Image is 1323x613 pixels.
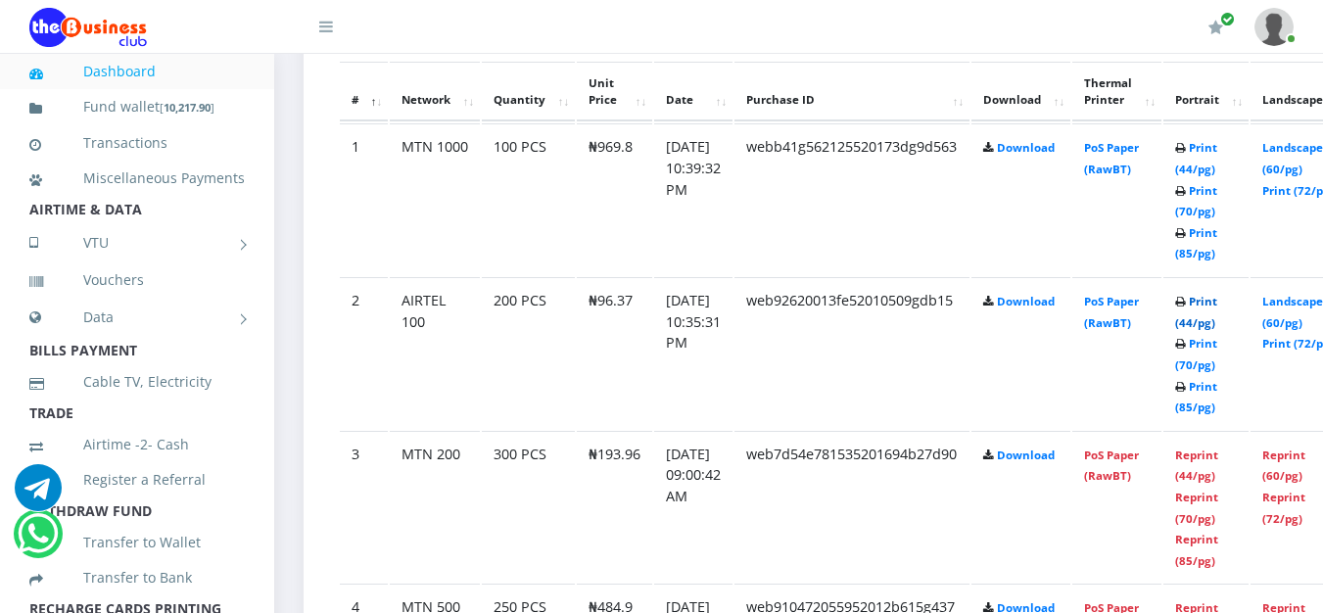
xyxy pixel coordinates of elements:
th: #: activate to sort column descending [340,62,388,122]
a: Download [997,294,1055,308]
td: 3 [340,431,388,583]
a: VTU [29,218,245,267]
th: Date: activate to sort column ascending [654,62,732,122]
a: Miscellaneous Payments [29,156,245,201]
th: Thermal Printer: activate to sort column ascending [1072,62,1161,122]
b: 10,217.90 [164,100,211,115]
a: Dashboard [29,49,245,94]
a: Reprint (70/pg) [1175,490,1218,526]
a: Print (70/pg) [1175,336,1217,372]
td: ₦193.96 [577,431,652,583]
a: Print (85/pg) [1175,379,1217,415]
i: Renew/Upgrade Subscription [1208,20,1223,35]
a: Chat for support [18,525,58,557]
a: Airtime -2- Cash [29,422,245,467]
td: MTN 200 [390,431,480,583]
th: Download: activate to sort column ascending [971,62,1070,122]
th: Unit Price: activate to sort column ascending [577,62,652,122]
a: Landscape (60/pg) [1262,294,1323,330]
td: ₦969.8 [577,123,652,275]
a: Print (44/pg) [1175,140,1217,176]
td: [DATE] 09:00:42 AM [654,431,732,583]
td: MTN 1000 [390,123,480,275]
a: Reprint (44/pg) [1175,448,1218,484]
td: [DATE] 10:39:32 PM [654,123,732,275]
td: 200 PCS [482,277,575,429]
a: Data [29,293,245,342]
th: Portrait: activate to sort column ascending [1163,62,1249,122]
a: Vouchers [29,258,245,303]
a: Reprint (85/pg) [1175,532,1218,568]
td: 300 PCS [482,431,575,583]
td: 100 PCS [482,123,575,275]
a: Print (70/pg) [1175,183,1217,219]
a: Print (44/pg) [1175,294,1217,330]
a: Reprint (72/pg) [1262,490,1305,526]
td: web7d54e781535201694b27d90 [734,431,969,583]
td: ₦96.37 [577,277,652,429]
th: Purchase ID: activate to sort column ascending [734,62,969,122]
a: Cable TV, Electricity [29,359,245,404]
small: [ ] [160,100,214,115]
span: Renew/Upgrade Subscription [1220,12,1235,26]
a: Download [997,140,1055,155]
td: [DATE] 10:35:31 PM [654,277,732,429]
th: Network: activate to sort column ascending [390,62,480,122]
td: web92620013fe52010509gdb15 [734,277,969,429]
a: Register a Referral [29,457,245,502]
td: AIRTEL 100 [390,277,480,429]
a: Reprint (60/pg) [1262,448,1305,484]
a: Download [997,448,1055,462]
a: Print (85/pg) [1175,225,1217,261]
a: PoS Paper (RawBT) [1084,448,1139,484]
img: Logo [29,8,147,47]
a: Chat for support [15,479,62,511]
td: 1 [340,123,388,275]
td: 2 [340,277,388,429]
a: Transactions [29,120,245,165]
a: PoS Paper (RawBT) [1084,140,1139,176]
th: Quantity: activate to sort column ascending [482,62,575,122]
a: Transfer to Wallet [29,520,245,565]
img: User [1254,8,1294,46]
a: Fund wallet[10,217.90] [29,84,245,130]
a: Transfer to Bank [29,555,245,600]
a: Landscape (60/pg) [1262,140,1323,176]
a: PoS Paper (RawBT) [1084,294,1139,330]
td: webb41g562125520173dg9d563 [734,123,969,275]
